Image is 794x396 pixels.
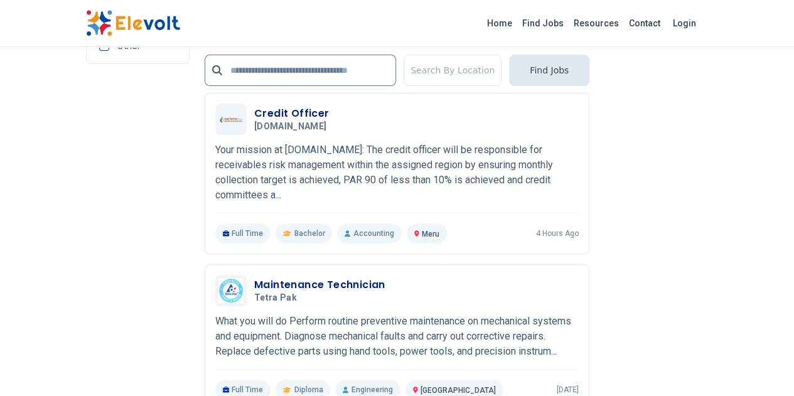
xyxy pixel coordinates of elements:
img: Elevolt [86,10,180,36]
span: Meru [422,230,439,238]
p: 4 hours ago [536,228,579,238]
p: [DATE] [557,385,579,395]
iframe: Chat Widget [731,336,794,396]
img: Sistema.bio [218,116,244,122]
span: Other [117,41,141,51]
span: Diploma [294,385,323,395]
span: [GEOGRAPHIC_DATA] [421,386,496,395]
p: Accounting [337,223,401,243]
p: Full Time [215,223,271,243]
h3: Credit Officer [254,106,332,121]
span: [DOMAIN_NAME] [254,121,327,132]
a: Home [482,13,517,33]
a: Resources [569,13,624,33]
a: Contact [624,13,665,33]
button: Find Jobs [509,55,589,86]
img: Tetra Pak [218,278,244,303]
a: Find Jobs [517,13,569,33]
a: Sistema.bioCredit Officer[DOMAIN_NAME]Your mission at [DOMAIN_NAME]: The credit officer will be r... [215,104,579,243]
h3: Maintenance Technician [254,277,385,292]
p: What you will do Perform routine preventive maintenance on mechanical systems and equipment. Diag... [215,314,579,359]
p: Your mission at [DOMAIN_NAME]: The credit officer will be responsible for receivables risk manage... [215,142,579,203]
span: Bachelor [294,228,325,238]
span: Tetra Pak [254,292,297,304]
a: Login [665,11,704,36]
